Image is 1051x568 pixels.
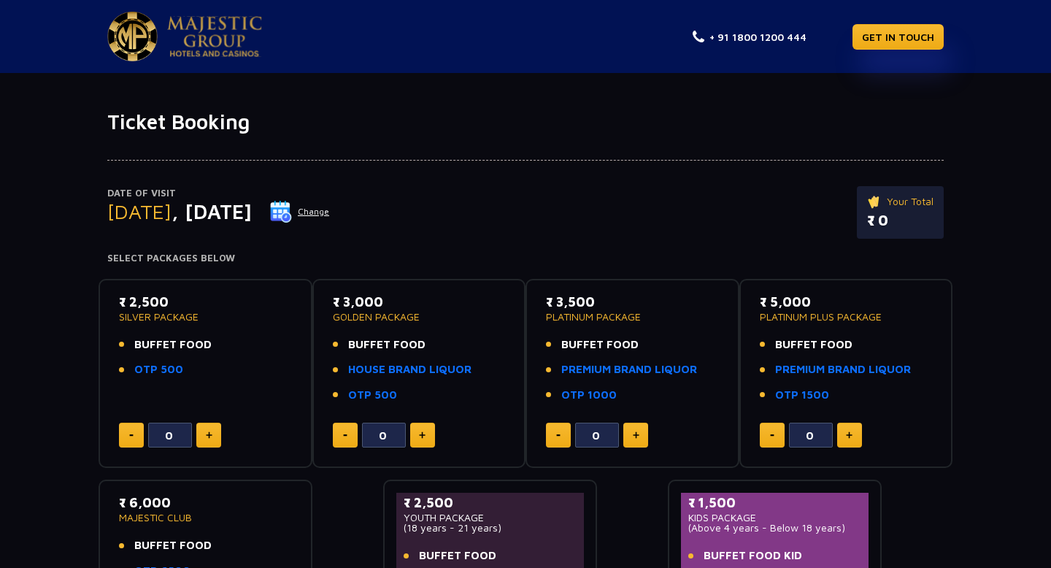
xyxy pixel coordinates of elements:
[134,337,212,353] span: BUFFET FOOD
[867,193,882,210] img: ticket
[134,361,183,378] a: OTP 500
[348,361,471,378] a: HOUSE BRAND LIQUOR
[770,434,774,437] img: minus
[546,292,719,312] p: ₹ 3,500
[129,434,134,437] img: minus
[119,513,292,523] p: MAJESTIC CLUB
[760,312,933,322] p: PLATINUM PLUS PACKAGE
[119,292,292,312] p: ₹ 2,500
[119,312,292,322] p: SILVER PACKAGE
[206,431,212,439] img: plus
[775,361,911,378] a: PREMIUM BRAND LIQUOR
[693,29,820,45] a: + 91 1800 1200 444
[867,193,933,210] p: Your Total
[561,361,697,378] a: PREMIUM BRAND LIQUOR
[404,523,577,533] p: (18 years - 21 years)
[107,253,944,264] h4: Select Packages Below
[419,431,426,439] img: plus
[556,434,561,437] img: minus
[419,548,496,564] span: BUFFET FOOD
[343,434,347,437] img: minus
[760,292,933,312] p: ₹ 5,000
[846,431,852,439] img: plus
[333,292,506,312] p: ₹ 3,000
[688,493,861,513] p: ₹ 1,500
[704,548,802,564] span: BUFFET FOOD KID
[688,523,861,533] p: (Above 4 years - Below 18 years)
[842,33,852,43] img: callhippo_sms.png
[167,16,262,57] img: Majestic Pride
[688,513,861,523] p: KIDS PACKAGE
[404,513,577,523] p: YOUTH PACKAGE
[546,312,719,322] p: PLATINUM PACKAGE
[775,387,829,404] a: OTP 1500
[810,29,820,39] img: callhippo.png
[561,337,639,353] span: BUFFET FOOD
[852,24,944,50] a: GET IN TOUCH
[107,199,172,223] span: [DATE]
[404,493,577,513] p: ₹ 2,500
[107,186,330,201] p: Date of Visit
[633,431,639,439] img: plus
[134,537,212,554] span: BUFFET FOOD
[269,200,330,223] button: Change
[119,493,292,513] p: ₹ 6,000
[107,12,158,61] img: Majestic Pride
[348,337,426,353] span: BUFFET FOOD
[348,387,397,404] a: OTP 500
[333,312,506,322] p: GOLDEN PACKAGE
[561,387,617,404] a: OTP 1000
[775,337,852,353] span: BUFFET FOOD
[172,199,252,223] span: , [DATE]
[867,210,933,231] p: ₹ 0
[107,110,944,134] h1: Ticket Booking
